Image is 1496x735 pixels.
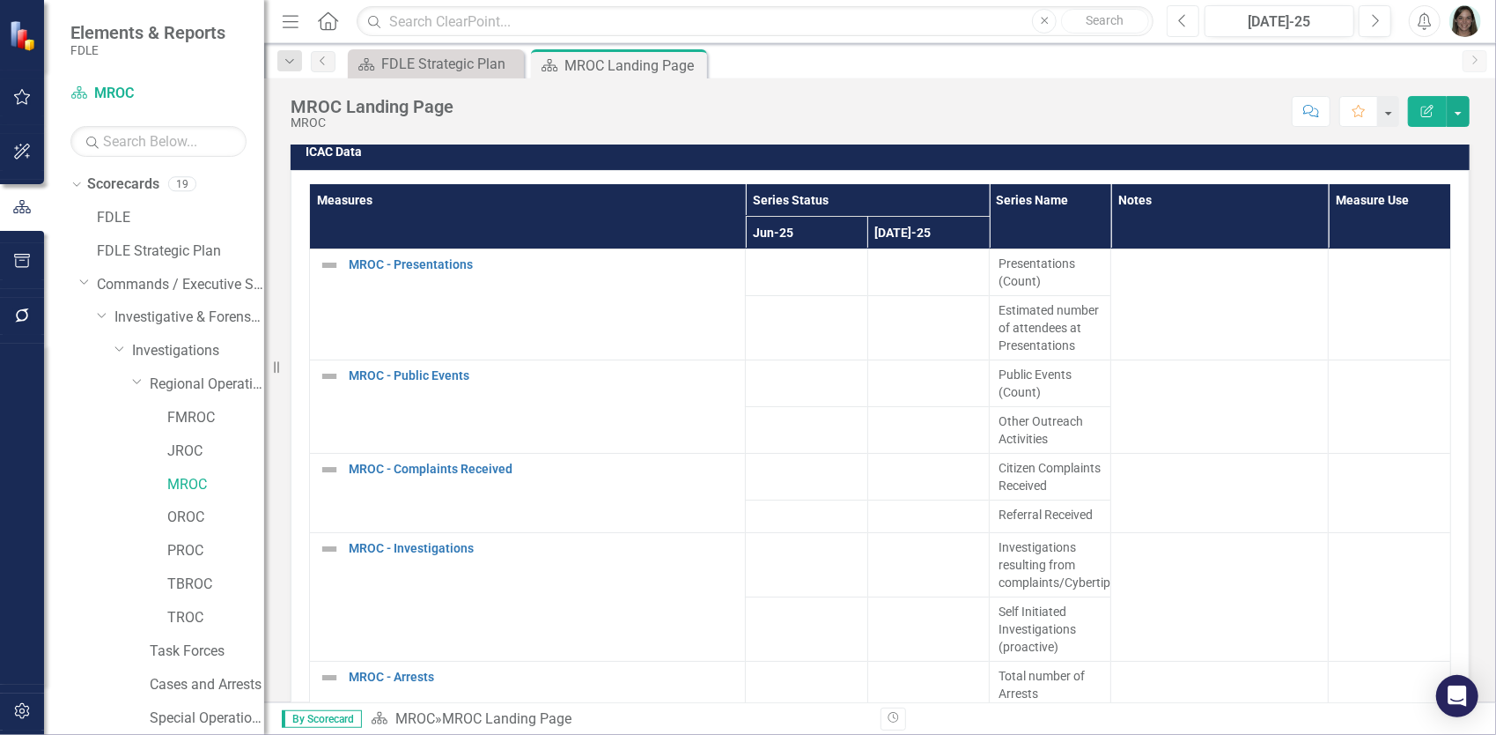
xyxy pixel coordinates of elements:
[319,459,340,480] img: Not Defined
[291,97,453,116] div: MROC Landing Page
[867,500,989,532] td: Double-Click to Edit
[310,532,746,661] td: Double-Click to Edit Right Click for Context Menu
[150,375,264,395] a: Regional Operations Centers
[310,360,746,453] td: Double-Click to Edit Right Click for Context Menu
[999,301,1102,354] span: Estimated number of attendees at Presentations
[319,255,340,276] img: Not Defined
[1329,249,1451,360] td: Double-Click to Edit
[167,541,264,561] a: PROC
[1329,360,1451,453] td: Double-Click to Edit
[167,475,264,495] a: MROC
[352,53,520,75] a: FDLE Strategic Plan
[442,710,571,727] div: MROC Landing Page
[746,661,867,708] td: Double-Click to Edit
[1449,5,1481,37] img: Kristine Largaespada
[70,84,247,104] a: MROC
[282,710,362,728] span: By Scorecard
[867,249,989,295] td: Double-Click to Edit
[349,369,736,382] a: MROC - Public Events
[1211,11,1348,33] div: [DATE]-25
[395,710,435,727] a: MROC
[150,709,264,729] a: Special Operations Team
[1087,13,1124,27] span: Search
[990,532,1111,597] td: Double-Click to Edit
[746,597,867,661] td: Double-Click to Edit
[168,177,196,192] div: 19
[990,500,1111,532] td: Double-Click to Edit
[371,709,867,730] div: »
[349,258,736,271] a: MROC - Presentations
[310,249,746,360] td: Double-Click to Edit Right Click for Context Menu
[357,6,1153,37] input: Search ClearPoint...
[150,642,264,662] a: Task Forces
[867,597,989,661] td: Double-Click to Edit
[990,406,1111,453] td: Double-Click to Edit
[87,174,159,195] a: Scorecards
[990,661,1111,708] td: Double-Click to Edit
[114,308,264,328] a: Investigative & Forensic Services Command
[167,408,264,428] a: FMROC
[167,442,264,462] a: JROC
[349,542,736,555] a: MROC - Investigations
[319,538,340,560] img: Not Defined
[381,53,520,75] div: FDLE Strategic Plan
[132,341,264,361] a: Investigations
[319,366,340,387] img: Not Defined
[1061,9,1149,33] button: Search
[9,20,40,51] img: ClearPoint Strategy
[746,360,867,406] td: Double-Click to Edit
[746,406,867,453] td: Double-Click to Edit
[1111,453,1329,532] td: Double-Click to Edit
[349,671,736,684] a: MROC - Arrests
[867,453,989,500] td: Double-Click to Edit
[97,208,264,228] a: FDLE
[70,126,247,157] input: Search Below...
[990,295,1111,360] td: Double-Click to Edit
[167,608,264,628] a: TROC
[150,675,264,695] a: Cases and Arrests
[291,116,453,130] div: MROC
[999,603,1102,656] span: Self Initiated Investigations (proactive)
[867,360,989,406] td: Double-Click to Edit
[306,145,1461,159] h3: ICAC Data
[867,295,989,360] td: Double-Click to Edit
[1436,675,1478,717] div: Open Intercom Messenger
[167,508,264,528] a: OROC
[97,275,264,295] a: Commands / Executive Support Branch
[999,667,1102,702] span: Total number of Arrests
[999,506,1102,523] span: Referral Received
[97,241,264,262] a: FDLE Strategic Plan
[999,459,1102,494] span: Citizen Complaints Received
[1329,453,1451,532] td: Double-Click to Edit
[70,22,225,43] span: Elements & Reports
[746,295,867,360] td: Double-Click to Edit
[867,661,989,708] td: Double-Click to Edit
[746,249,867,295] td: Double-Click to Edit
[999,412,1102,448] span: Other Outreach Activities
[746,453,867,500] td: Double-Click to Edit
[867,532,989,597] td: Double-Click to Edit
[1111,360,1329,453] td: Double-Click to Edit
[999,538,1102,591] span: Investigations resulting from complaints/Cybertips
[990,249,1111,295] td: Double-Click to Edit
[990,453,1111,500] td: Double-Click to Edit
[167,575,264,595] a: TBROC
[999,366,1102,401] span: Public Events (Count)
[746,532,867,597] td: Double-Click to Edit
[319,667,340,688] img: Not Defined
[990,360,1111,406] td: Double-Click to Edit
[1329,532,1451,661] td: Double-Click to Edit
[70,43,225,57] small: FDLE
[310,453,746,532] td: Double-Click to Edit Right Click for Context Menu
[1111,249,1329,360] td: Double-Click to Edit
[999,255,1102,290] span: Presentations (Count)
[1205,5,1354,37] button: [DATE]-25
[746,500,867,532] td: Double-Click to Edit
[349,463,736,476] a: MROC - Complaints Received
[564,55,703,77] div: MROC Landing Page
[1111,532,1329,661] td: Double-Click to Edit
[990,597,1111,661] td: Double-Click to Edit
[867,406,989,453] td: Double-Click to Edit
